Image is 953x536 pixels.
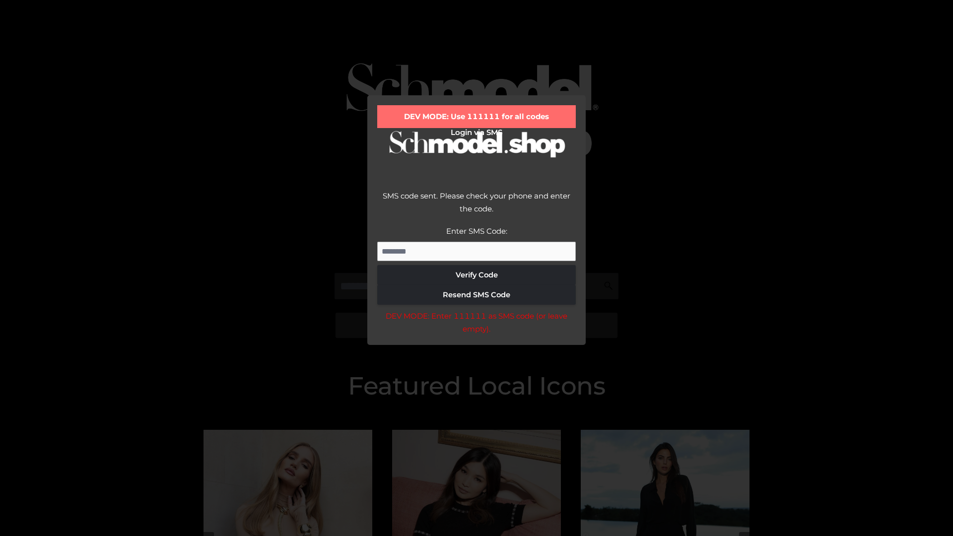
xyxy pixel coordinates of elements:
[377,128,576,137] h2: Login via SMS
[377,190,576,225] div: SMS code sent. Please check your phone and enter the code.
[377,265,576,285] button: Verify Code
[377,105,576,128] div: DEV MODE: Use 111111 for all codes
[446,226,507,236] label: Enter SMS Code:
[377,285,576,305] button: Resend SMS Code
[377,310,576,335] div: DEV MODE: Enter 111111 as SMS code (or leave empty).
